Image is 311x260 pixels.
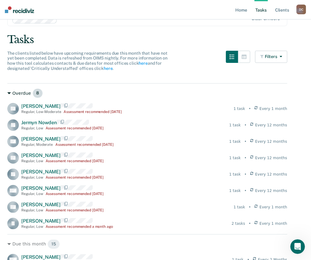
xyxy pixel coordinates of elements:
[260,204,287,210] span: Every 1 month
[5,80,100,99] div: That's so strange, okay I have created a ticket for this!
[249,204,251,210] div: •
[7,239,287,249] div: Due this month 15
[21,208,43,212] div: Regular , Low
[233,106,245,111] div: 1 task
[21,175,43,180] div: Regular , Low
[47,239,60,249] span: 15
[244,155,247,161] div: •
[5,186,116,197] textarea: Message…
[104,66,112,71] a: here
[5,130,117,166] div: Kim says…
[7,88,287,98] div: Overdue 8
[249,106,251,111] div: •
[46,159,104,163] div: Assessment recommended [DATE]
[21,152,60,158] span: [PERSON_NAME]
[21,142,53,147] div: Regular , Moderate
[29,199,34,204] button: Upload attachment
[21,224,43,229] div: Regular , Low
[244,172,247,177] div: •
[22,166,117,197] div: Yes it is working now! Also I sent the other [DEMOGRAPHIC_DATA] a message that I would'nt mind he...
[46,126,104,130] div: Assessment recommended [DATE]
[10,134,95,158] div: [PERSON_NAME], can you please toggling between the list and table view again? You should be able ...
[33,88,43,98] span: 8
[55,142,114,147] div: Assessment recommended [DATE]
[21,254,60,260] span: [PERSON_NAME]
[21,110,61,114] div: Regular , Low-Moderate
[22,23,117,75] div: When I click on list view nothing happens
[21,159,43,163] div: Regular , Low
[229,122,241,128] div: 1 task
[46,224,113,229] div: Assessment recommended a month ago
[83,104,117,117] div: Thank you!
[21,169,60,175] span: [PERSON_NAME]
[17,3,27,13] img: Profile image for Operator
[9,199,14,204] button: Emoji picker
[5,130,100,161] div: [PERSON_NAME], can you please toggling between the list and table view again? You should be able ...
[46,175,104,180] div: Assessment recommended [DATE]
[139,61,147,66] a: here
[5,6,34,13] img: Recidiviz
[21,136,60,142] span: [PERSON_NAME]
[29,6,51,10] h1: Operator
[21,218,60,224] span: [PERSON_NAME]
[4,2,16,14] button: go back
[232,221,245,226] div: 2 tasks
[255,139,287,144] span: Every 12 months
[5,104,117,122] div: Dakota says…
[255,122,287,128] span: Every 12 months
[19,199,24,204] button: Gif picker
[260,106,287,111] span: Every 1 month
[27,27,112,39] div: When I click on list view nothing happens
[39,199,43,204] button: Start recording
[21,120,57,125] span: Jermyn Nowden
[21,103,60,109] span: [PERSON_NAME]
[46,208,104,212] div: Assessment recommended [DATE]
[7,51,168,71] span: The clients listed below have upcoming requirements due this month that have not yet been complet...
[229,155,241,161] div: 1 task
[5,23,117,80] div: Dakota says…
[229,139,241,144] div: 1 task
[296,5,306,14] button: DC
[5,166,117,202] div: Dakota says…
[296,5,306,14] div: D C
[244,122,247,128] div: •
[260,221,287,226] span: Every 1 month
[290,239,305,254] iframe: Intercom live chat
[21,185,60,191] span: [PERSON_NAME]
[104,197,114,206] button: Send a message…
[5,122,117,130] div: [DATE]
[229,188,241,193] div: 1 task
[21,126,43,130] div: Regular , Low
[233,204,245,210] div: 1 task
[229,172,241,177] div: 1 task
[255,155,287,161] span: Every 12 months
[244,139,247,144] div: •
[255,188,287,193] span: Every 12 months
[46,192,104,196] div: Assessment recommended [DATE]
[5,80,117,104] div: Kim says…
[107,2,118,13] div: Close
[88,108,112,114] div: Thank you!
[7,33,304,46] div: Tasks
[21,202,60,207] span: [PERSON_NAME]
[255,51,287,63] button: Filters
[95,2,107,14] button: Home
[10,84,95,95] div: That's so strange, okay I have created a ticket for this!
[27,170,112,193] div: Yes it is working now! Also I sent the other [DEMOGRAPHIC_DATA] a message that I would'nt mind he...
[244,188,247,193] div: •
[64,110,122,114] div: Assessment recommended [DATE]
[255,172,287,177] span: Every 12 months
[249,221,251,226] div: •
[21,192,43,196] div: Regular , Low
